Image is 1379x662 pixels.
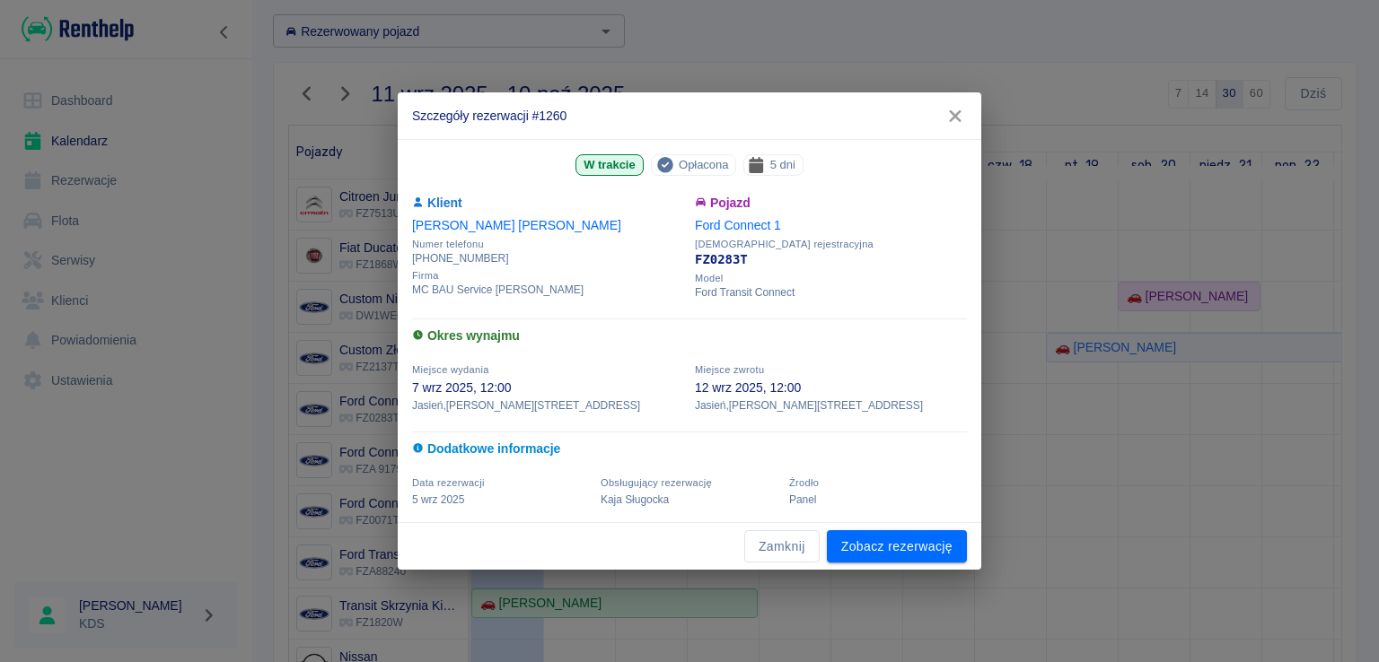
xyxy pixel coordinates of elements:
span: 5 dni [763,155,803,174]
a: Ford Connect 1 [695,218,781,232]
span: [DEMOGRAPHIC_DATA] rejestracyjna [695,239,967,250]
p: [PHONE_NUMBER] [412,250,684,266]
span: Data rezerwacji [412,477,485,488]
p: MC BAU Service [PERSON_NAME] [412,282,684,298]
h6: Okres wynajmu [412,327,967,345]
span: Miejsce wydania [412,364,489,375]
p: Ford Transit Connect [695,284,967,301]
span: W trakcie [576,155,642,174]
p: FZ0283T [695,250,967,269]
h6: Pojazd [695,194,967,213]
h2: Szczegóły rezerwacji #1260 [398,92,981,139]
button: Zamknij [744,530,820,563]
span: Numer telefonu [412,239,684,250]
h6: Dodatkowe informacje [412,440,967,458]
p: Jasień , [PERSON_NAME][STREET_ADDRESS] [412,397,684,414]
p: Kaja Sługocka [601,492,778,508]
span: Opłacona [672,155,735,174]
p: 12 wrz 2025, 12:00 [695,379,967,397]
span: Obsługujący rezerwację [601,477,712,488]
p: 7 wrz 2025, 12:00 [412,379,684,397]
a: [PERSON_NAME] [PERSON_NAME] [412,218,621,232]
p: Jasień , [PERSON_NAME][STREET_ADDRESS] [695,397,967,414]
span: Firma [412,270,684,282]
h6: Klient [412,194,684,213]
span: Model [695,273,967,284]
span: Żrodło [789,477,819,488]
span: Miejsce zwrotu [695,364,764,375]
p: 5 wrz 2025 [412,492,590,508]
p: Panel [789,492,967,508]
a: Zobacz rezerwację [827,530,967,563]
